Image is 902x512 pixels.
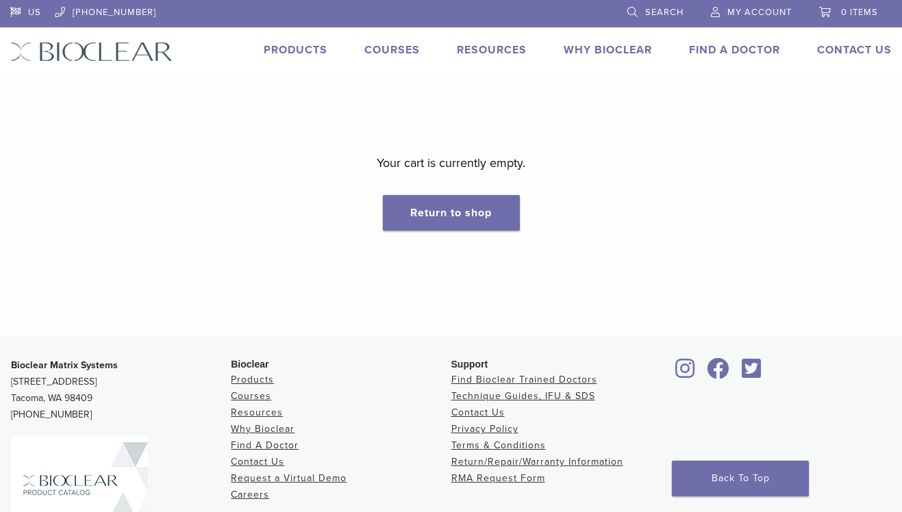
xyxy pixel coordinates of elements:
a: Return/Repair/Warranty Information [451,456,623,468]
a: Careers [231,489,269,500]
img: Bioclear [10,42,173,62]
a: Bioclear [671,366,700,380]
a: Contact Us [817,43,892,57]
a: Contact Us [451,407,505,418]
a: Contact Us [231,456,284,468]
span: Bioclear [231,359,268,370]
a: Courses [231,390,271,402]
a: Technique Guides, IFU & SDS [451,390,595,402]
span: Search [645,7,684,18]
a: RMA Request Form [451,472,545,484]
a: Bioclear [703,366,734,380]
span: My Account [727,7,792,18]
a: Request a Virtual Demo [231,472,347,484]
a: Find A Doctor [689,43,780,57]
a: Products [264,43,327,57]
a: Bioclear [737,366,766,380]
a: Terms & Conditions [451,439,546,451]
p: Your cart is currently empty. [377,153,525,173]
a: Find A Doctor [231,439,299,451]
a: Why Bioclear [231,423,295,435]
a: Back To Top [672,461,809,496]
a: Find Bioclear Trained Doctors [451,374,597,385]
a: Return to shop [383,195,520,231]
a: Courses [364,43,420,57]
a: Resources [231,407,283,418]
strong: Bioclear Matrix Systems [11,359,118,371]
span: 0 items [841,7,878,18]
p: [STREET_ADDRESS] Tacoma, WA 98409 [PHONE_NUMBER] [11,357,231,423]
a: Products [231,374,274,385]
a: Why Bioclear [564,43,652,57]
span: Support [451,359,488,370]
a: Privacy Policy [451,423,518,435]
a: Resources [457,43,527,57]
